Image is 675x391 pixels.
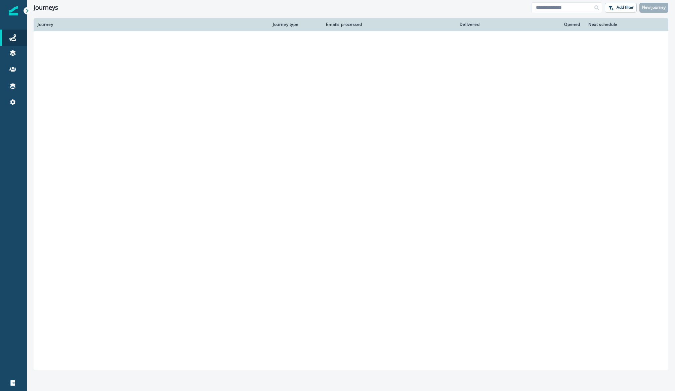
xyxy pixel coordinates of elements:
button: New journey [639,3,668,13]
p: New journey [642,5,666,10]
img: Inflection [9,6,18,15]
button: Add filter [605,3,637,13]
div: Journey type [273,22,315,27]
div: Delivered [370,22,479,27]
h1: Journeys [34,4,58,11]
div: Next schedule [588,22,647,27]
p: Add filter [617,5,634,10]
div: Opened [488,22,580,27]
div: Emails processed [323,22,362,27]
div: Journey [38,22,265,27]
